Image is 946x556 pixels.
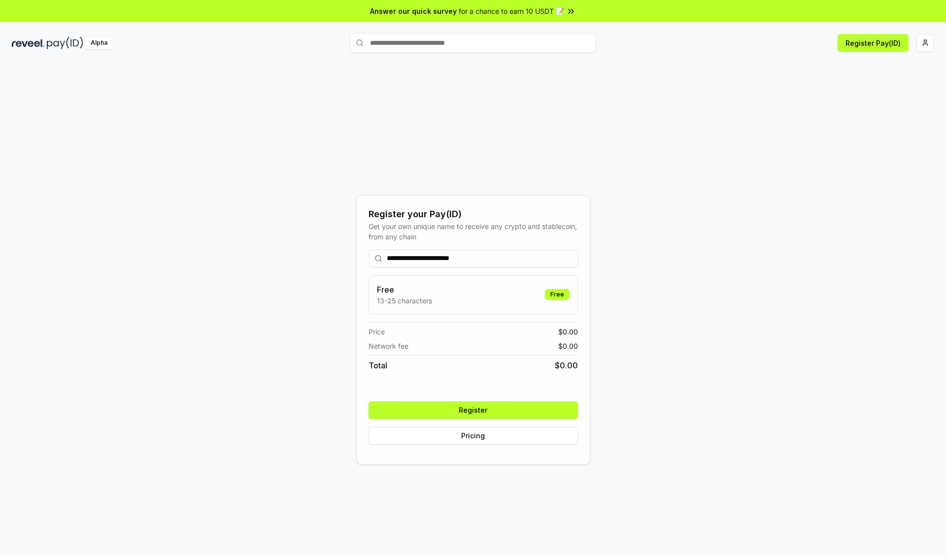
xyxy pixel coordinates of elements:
[555,360,578,371] span: $ 0.00
[369,360,387,371] span: Total
[459,6,564,16] span: for a chance to earn 10 USDT 📝
[369,341,408,351] span: Network fee
[369,327,385,337] span: Price
[369,207,578,221] div: Register your Pay(ID)
[377,295,432,306] p: 13-25 characters
[12,37,45,49] img: reveel_dark
[369,427,578,445] button: Pricing
[558,327,578,337] span: $ 0.00
[838,34,909,52] button: Register Pay(ID)
[377,284,432,295] h3: Free
[369,401,578,419] button: Register
[47,37,83,49] img: pay_id
[369,221,578,242] div: Get your own unique name to receive any crypto and stablecoin, from any chain
[558,341,578,351] span: $ 0.00
[370,6,457,16] span: Answer our quick survey
[545,289,570,300] div: Free
[85,37,113,49] div: Alpha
